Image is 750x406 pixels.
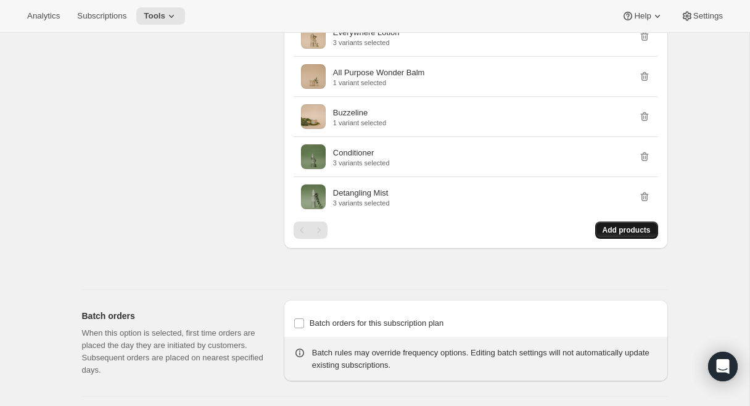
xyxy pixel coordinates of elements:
img: All Purpose Wonder Balm [301,64,326,89]
button: Tools [136,7,185,25]
span: Subscriptions [77,11,126,21]
span: Analytics [27,11,60,21]
button: Add products [595,222,658,239]
p: Conditioner [333,147,374,159]
nav: Pagination [294,222,328,239]
img: Conditioner [301,144,326,169]
button: Help [614,7,670,25]
p: 1 variant selected [333,119,386,126]
p: 3 variants selected [333,199,390,207]
h2: Batch orders [82,310,264,322]
p: 1 variant selected [333,79,425,86]
span: Add products [603,225,651,235]
button: Analytics [20,7,67,25]
span: Tools [144,11,165,21]
img: Detangling Mist [301,184,326,209]
button: Subscriptions [70,7,134,25]
span: Help [634,11,651,21]
p: 3 variants selected [333,159,390,167]
p: All Purpose Wonder Balm [333,67,425,79]
p: Everywhere Lotion [333,27,400,39]
p: When this option is selected, first time orders are placed the day they are initiated by customer... [82,327,264,376]
span: Batch orders for this subscription plan [310,318,444,328]
span: Settings [693,11,723,21]
img: Buzzeline [301,104,326,129]
button: Settings [674,7,730,25]
p: Detangling Mist [333,187,389,199]
div: Open Intercom Messenger [708,352,738,381]
div: Batch rules may override frequency options. Editing batch settings will not automatically update ... [312,347,658,371]
p: Buzzeline [333,107,368,119]
p: 3 variants selected [333,39,400,46]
